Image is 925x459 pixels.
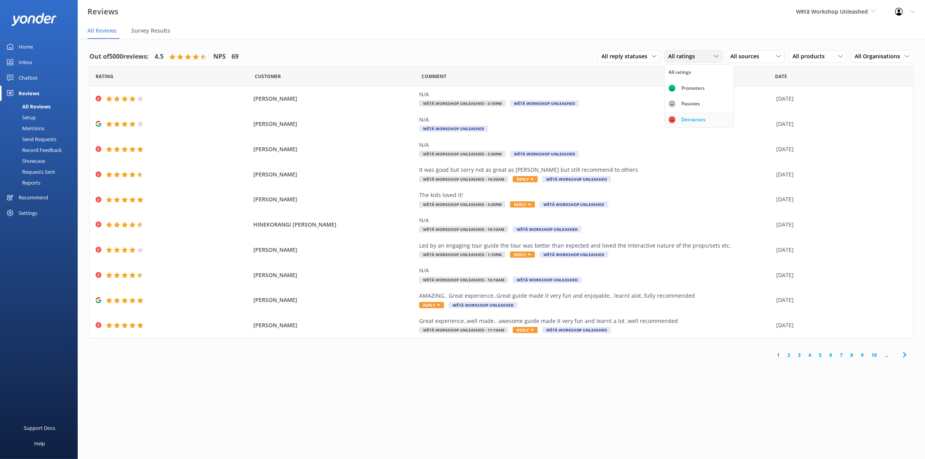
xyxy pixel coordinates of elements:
div: Promoters [676,84,711,92]
a: Record Feedback [5,145,78,155]
span: Wētā Workshop Unleashed [449,302,517,308]
span: Reply [513,327,538,333]
a: Send Requests [5,134,78,145]
a: Showcase [5,155,78,166]
span: Wētā Workshop Unleashed [796,8,868,15]
div: [DATE] [777,246,903,254]
div: Mentions [5,123,44,134]
span: Wētā Workshop Unleashed [513,277,582,283]
div: The kids loved it! [419,191,773,199]
a: 6 [826,351,836,359]
div: Chatbot [19,70,38,86]
span: Wētā Workshop Unleashed - 3:30pm [419,201,505,208]
div: Great experience..well made.. awesome guide made it very fun and learnt a lot .well recommended [419,317,773,325]
span: Wētā Workshop Unleashed - 11:10am [419,327,508,333]
span: [PERSON_NAME] [253,246,415,254]
div: Detractors [676,116,711,124]
div: Reviews [19,86,39,101]
a: 4 [805,351,815,359]
span: All sources [730,52,764,61]
span: Wētā Workshop Unleashed [542,327,611,333]
div: It was good but sorry not as great as [PERSON_NAME] but still recommend to others [419,166,773,174]
a: Mentions [5,123,78,134]
div: Led by an engaging tour guide the tour was better than expected and loved the interactive nature ... [419,241,773,250]
span: Wētā Workshop Unleashed - 10:10am [419,226,508,232]
img: yonder-white-logo.png [12,13,56,26]
div: [DATE] [777,145,903,154]
span: [PERSON_NAME] [253,94,415,103]
span: Wētā Workshop Unleashed - 10:30am [419,176,508,182]
a: Requests Sent [5,166,78,177]
div: Inbox [19,54,32,70]
span: Wētā Workshop Unleashed [513,226,582,232]
a: All Reviews [5,101,78,112]
span: [PERSON_NAME] [253,120,415,128]
div: N/A [419,141,773,149]
h4: 69 [232,52,239,62]
span: Reply [419,302,444,308]
div: [DATE] [777,170,903,179]
div: Setup [5,112,36,123]
div: Reports [5,177,40,188]
span: All reply statuses [601,52,652,61]
span: Survey Results [131,27,170,35]
span: All ratings [668,52,700,61]
span: Wētā Workshop Unleashed [542,176,611,182]
div: [DATE] [777,195,903,204]
span: Question [422,73,446,80]
div: [DATE] [777,220,903,229]
div: Settings [19,205,37,221]
span: [PERSON_NAME] [253,296,415,304]
span: Reply [513,176,538,182]
a: Reports [5,177,78,188]
span: Wētā Workshop Unleashed [540,201,608,208]
h4: NPS [213,52,226,62]
a: 9 [857,351,868,359]
a: 2 [784,351,794,359]
div: Showcase [5,155,45,166]
a: Setup [5,112,78,123]
span: Wētā Workshop Unleashed - 3:10pm [419,100,505,106]
span: ... [881,351,892,359]
h4: Out of 5000 reviews: [89,52,149,62]
div: N/A [419,216,773,225]
div: Requests Sent [5,166,55,177]
div: Send Requests [5,134,56,145]
span: All products [793,52,829,61]
span: [PERSON_NAME] [253,321,415,330]
span: Reply [510,201,535,208]
span: Wētā Workshop Unleashed - 3:30pm [419,151,505,157]
div: [DATE] [777,321,903,330]
span: [PERSON_NAME] [253,271,415,279]
div: [DATE] [777,271,903,279]
a: 3 [794,351,805,359]
span: Date [775,73,787,80]
span: Wētā Workshop Unleashed [510,151,579,157]
div: [DATE] [777,296,903,304]
a: 10 [868,351,881,359]
span: [PERSON_NAME] [253,170,415,179]
a: 7 [836,351,847,359]
div: All ratings [669,68,691,76]
div: N/A [419,90,773,99]
span: All Organisations [855,52,905,61]
h4: 4.5 [155,52,164,62]
div: N/A [419,266,773,275]
div: Help [34,436,45,451]
div: [DATE] [777,94,903,103]
div: All Reviews [5,101,51,112]
span: Date [255,73,281,80]
span: Wētā Workshop Unleashed [540,251,608,258]
div: Support Docs [24,420,56,436]
div: Passives [676,100,706,108]
div: N/A [419,115,773,124]
div: Record Feedback [5,145,62,155]
div: Home [19,39,33,54]
span: All Reviews [87,27,117,35]
div: Recommend [19,190,48,205]
span: Wētā Workshop Unleashed - 1:10pm [419,251,505,258]
span: Wētā Workshop Unleashed [510,100,579,106]
span: [PERSON_NAME] [253,195,415,204]
span: HINEKORANGI [PERSON_NAME] [253,220,415,229]
a: 1 [773,351,784,359]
